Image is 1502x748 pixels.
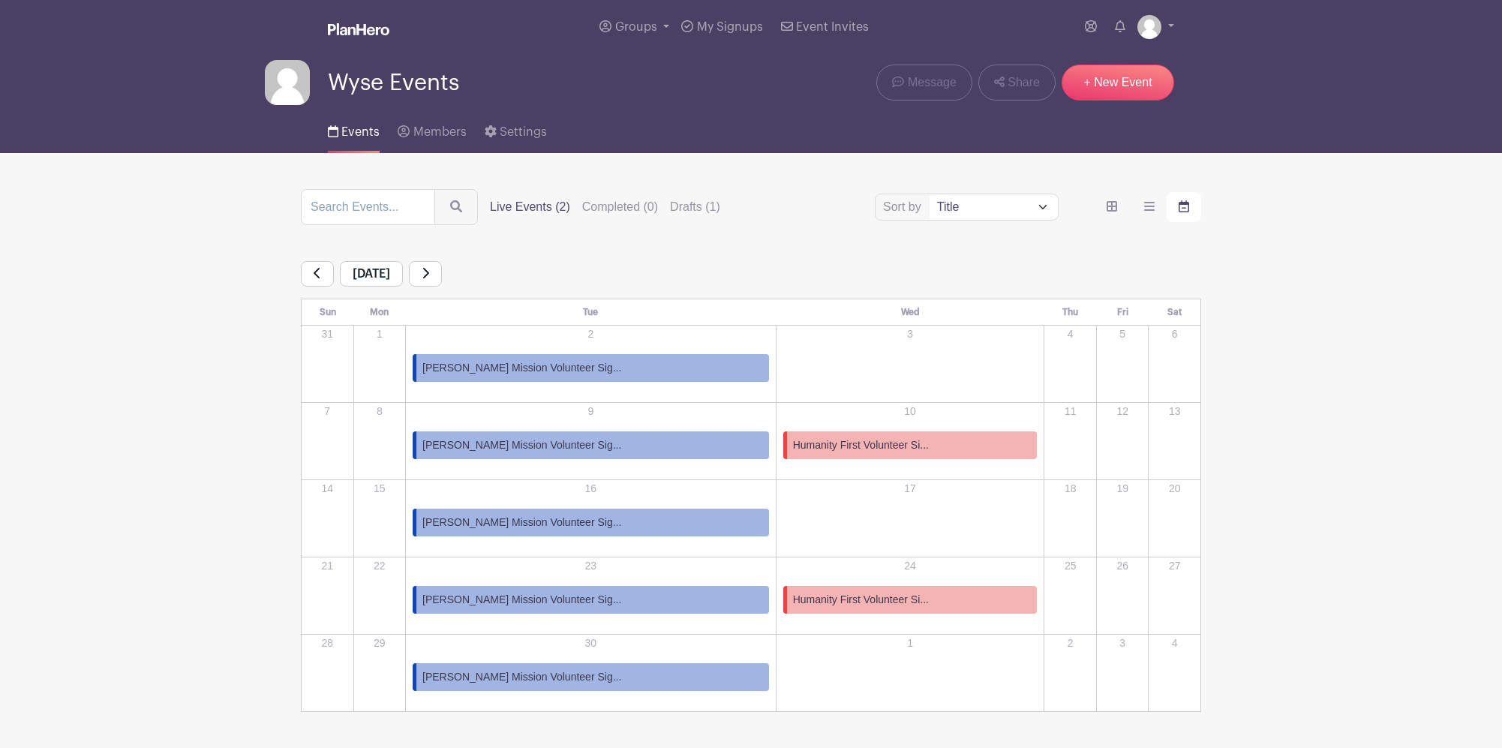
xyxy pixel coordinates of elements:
[355,481,405,497] p: 15
[777,558,1044,574] p: 24
[500,126,547,138] span: Settings
[355,404,405,419] p: 8
[355,635,405,651] p: 29
[1149,404,1200,419] p: 13
[302,481,353,497] p: 14
[1098,326,1148,342] p: 5
[1149,326,1200,342] p: 6
[407,558,775,574] p: 23
[777,326,1044,342] p: 3
[302,326,353,342] p: 31
[793,437,929,453] span: Humanity First Volunteer Si...
[422,360,621,376] span: [PERSON_NAME] Mission Volunteer Sig...
[341,126,380,138] span: Events
[413,586,769,614] a: [PERSON_NAME] Mission Volunteer Sig...
[783,586,1038,614] a: Humanity First Volunteer Si...
[355,326,405,342] p: 1
[302,635,353,651] p: 28
[406,299,777,326] th: Tue
[340,261,403,287] span: [DATE]
[422,515,621,530] span: [PERSON_NAME] Mission Volunteer Sig...
[422,437,621,453] span: [PERSON_NAME] Mission Volunteer Sig...
[328,71,459,95] span: Wyse Events
[1149,299,1201,326] th: Sat
[1045,635,1095,651] p: 2
[413,431,769,459] a: [PERSON_NAME] Mission Volunteer Sig...
[876,65,972,101] a: Message
[908,74,957,92] span: Message
[1095,192,1201,222] div: order and view
[265,60,310,105] img: default-ce2991bfa6775e67f084385cd625a349d9dcbb7a52a09fb2fda1e96e2d18dcdb.png
[485,105,547,153] a: Settings
[1044,299,1097,326] th: Thu
[1096,299,1149,326] th: Fri
[777,481,1044,497] p: 17
[670,198,720,216] label: Drafts (1)
[978,65,1056,101] a: Share
[796,21,869,33] span: Event Invites
[413,126,467,138] span: Members
[777,404,1044,419] p: 10
[328,105,380,153] a: Events
[615,21,657,33] span: Groups
[1045,558,1095,574] p: 25
[1045,326,1095,342] p: 4
[355,558,405,574] p: 22
[1062,65,1174,101] a: + New Event
[398,105,466,153] a: Members
[490,198,720,216] div: filters
[1098,481,1148,497] p: 19
[413,509,769,536] a: [PERSON_NAME] Mission Volunteer Sig...
[301,189,435,225] input: Search Events...
[302,404,353,419] p: 7
[353,299,406,326] th: Mon
[883,198,926,216] label: Sort by
[776,299,1044,326] th: Wed
[407,635,775,651] p: 30
[1098,404,1148,419] p: 12
[697,21,763,33] span: My Signups
[407,326,775,342] p: 2
[1098,635,1148,651] p: 3
[328,23,389,35] img: logo_white-6c42ec7e38ccf1d336a20a19083b03d10ae64f83f12c07503d8b9e83406b4c7d.svg
[413,663,769,691] a: [PERSON_NAME] Mission Volunteer Sig...
[1149,481,1200,497] p: 20
[422,669,621,685] span: [PERSON_NAME] Mission Volunteer Sig...
[407,404,775,419] p: 9
[1149,635,1200,651] p: 4
[407,481,775,497] p: 16
[1008,74,1040,92] span: Share
[1137,15,1161,39] img: default-ce2991bfa6775e67f084385cd625a349d9dcbb7a52a09fb2fda1e96e2d18dcdb.png
[422,592,621,608] span: [PERSON_NAME] Mission Volunteer Sig...
[413,354,769,382] a: [PERSON_NAME] Mission Volunteer Sig...
[302,558,353,574] p: 21
[783,431,1038,459] a: Humanity First Volunteer Si...
[1045,404,1095,419] p: 11
[1098,558,1148,574] p: 26
[490,198,570,216] label: Live Events (2)
[1149,558,1200,574] p: 27
[302,299,354,326] th: Sun
[777,635,1044,651] p: 1
[1045,481,1095,497] p: 18
[793,592,929,608] span: Humanity First Volunteer Si...
[582,198,658,216] label: Completed (0)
